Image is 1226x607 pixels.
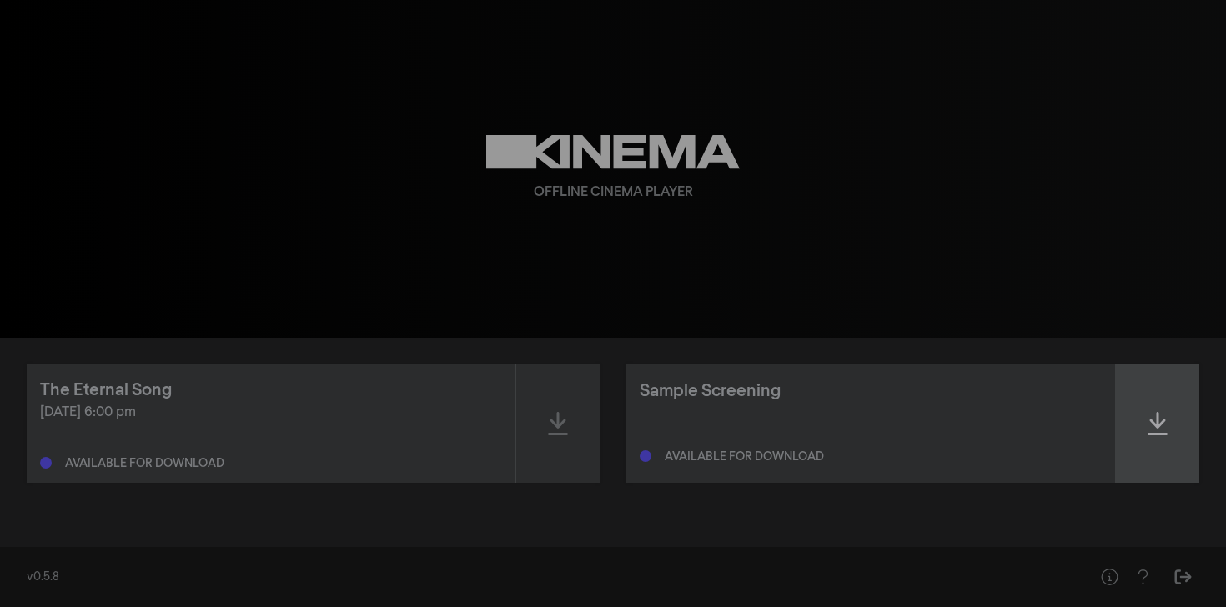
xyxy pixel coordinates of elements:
div: v0.5.8 [27,569,1059,586]
div: Sample Screening [640,379,781,404]
button: Help [1126,560,1159,594]
div: Offline Cinema Player [534,183,693,203]
div: The Eternal Song [40,378,172,403]
div: [DATE] 6:00 pm [40,403,502,423]
div: Available for download [65,458,224,469]
button: Sign Out [1166,560,1199,594]
div: Available for download [665,451,824,463]
button: Help [1093,560,1126,594]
